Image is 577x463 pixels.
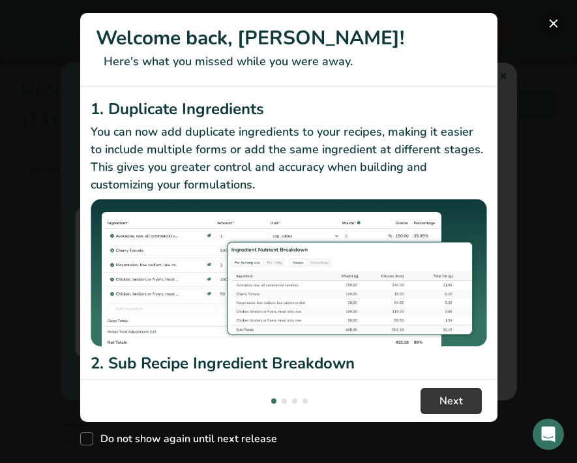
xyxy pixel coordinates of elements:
p: Here's what you missed while you were away. [96,53,482,70]
p: Checkout our new Sub Recipe Ingredient breakdown in the recipe builder. You can now see your Reci... [91,378,487,430]
button: Next [421,388,482,414]
img: Duplicate Ingredients [91,199,487,347]
p: You can now add duplicate ingredients to your recipes, making it easier to include multiple forms... [91,123,487,194]
div: Open Intercom Messenger [533,419,564,450]
span: Do not show again until next release [93,432,277,445]
span: Next [439,393,463,409]
h1: Welcome back, [PERSON_NAME]! [96,23,482,53]
h2: 2. Sub Recipe Ingredient Breakdown [91,351,487,375]
h2: 1. Duplicate Ingredients [91,97,487,121]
